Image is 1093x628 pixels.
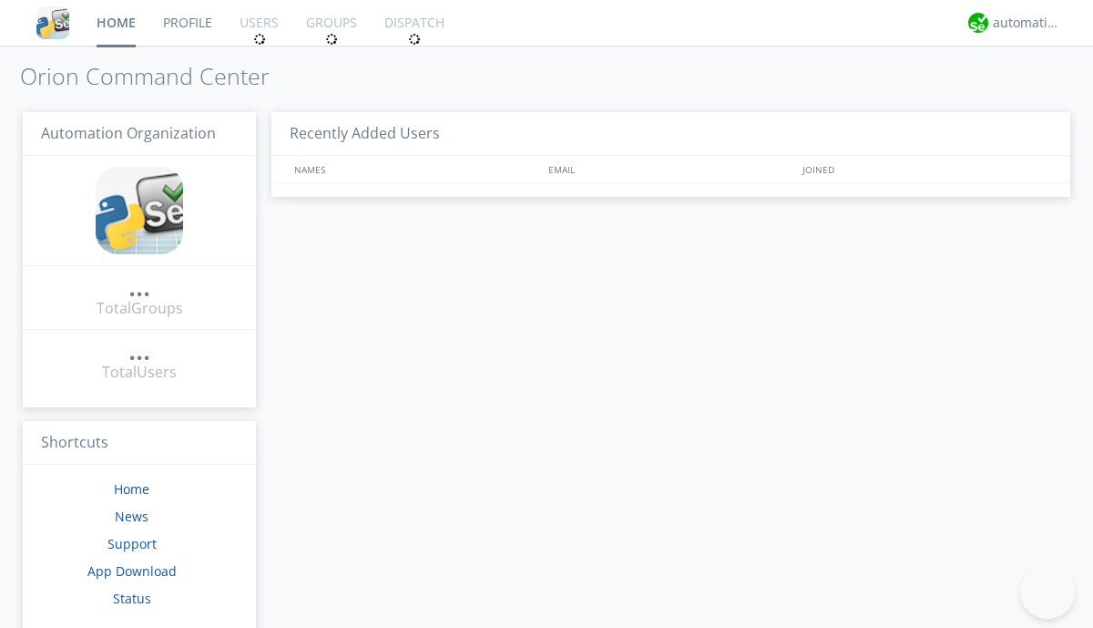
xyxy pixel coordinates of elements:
a: ... [128,341,150,362]
div: Total Users [102,362,177,383]
span: Automation Organization [41,123,216,143]
img: spin.svg [408,33,421,46]
div: ... [128,277,150,295]
iframe: Toggle Customer Support [1020,564,1075,619]
a: Support [107,535,157,552]
a: App Download [87,562,177,580]
img: spin.svg [325,33,338,46]
img: d2d01cd9b4174d08988066c6d424eccd [968,13,988,33]
h3: Shortcuts [23,421,256,466]
h3: Recently Added Users [271,112,1070,157]
a: Status [113,590,151,607]
div: NAMES [290,156,539,182]
img: spin.svg [253,33,266,46]
div: JOINED [798,156,1053,182]
div: automation+atlas [993,14,1061,32]
a: Home [114,480,149,498]
a: News [115,508,148,525]
a: ... [128,277,150,298]
div: ... [128,341,150,359]
img: cddb5a64eb264b2086981ab96f4c1ba7 [36,6,69,39]
img: cddb5a64eb264b2086981ab96f4c1ba7 [96,167,183,254]
div: EMAIL [544,156,798,182]
div: Total Groups [97,298,183,319]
